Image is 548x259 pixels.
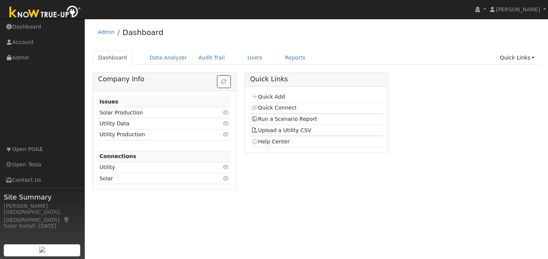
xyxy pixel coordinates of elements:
i: Click to view [223,110,230,115]
td: Solar Production [98,107,209,118]
a: Quick Add [251,94,285,100]
i: Click to view [223,121,230,126]
div: [PERSON_NAME] [4,202,81,210]
img: retrieve [39,247,45,253]
strong: Connections [99,153,136,159]
a: Quick Connect [251,105,296,111]
i: Click to view [223,165,230,170]
a: Map [63,217,70,223]
img: Know True-Up [6,4,85,21]
strong: Issues [99,99,118,105]
a: Quick Links [494,51,540,65]
a: Reports [279,51,311,65]
span: Site Summary [4,192,81,202]
div: Solar Install: [DATE] [4,222,81,230]
a: Admin [98,29,115,35]
div: [GEOGRAPHIC_DATA], [GEOGRAPHIC_DATA] [4,208,81,224]
td: Utility Production [98,129,209,140]
span: [PERSON_NAME] [496,6,540,12]
i: Click to view [223,176,230,181]
a: Run a Scenario Report [251,116,317,122]
a: Users [242,51,268,65]
a: Dashboard [93,51,133,65]
h5: Company Info [98,75,231,83]
h5: Quick Links [250,75,383,83]
td: Utility Data [98,118,209,129]
a: Upload a Utility CSV [251,127,311,133]
a: Audit Trail [193,51,230,65]
a: Help Center [251,139,290,145]
a: Dashboard [122,28,163,37]
a: Data Analyzer [144,51,193,65]
td: Utility [98,162,209,173]
i: Click to view [223,132,230,137]
td: Solar [98,173,209,184]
